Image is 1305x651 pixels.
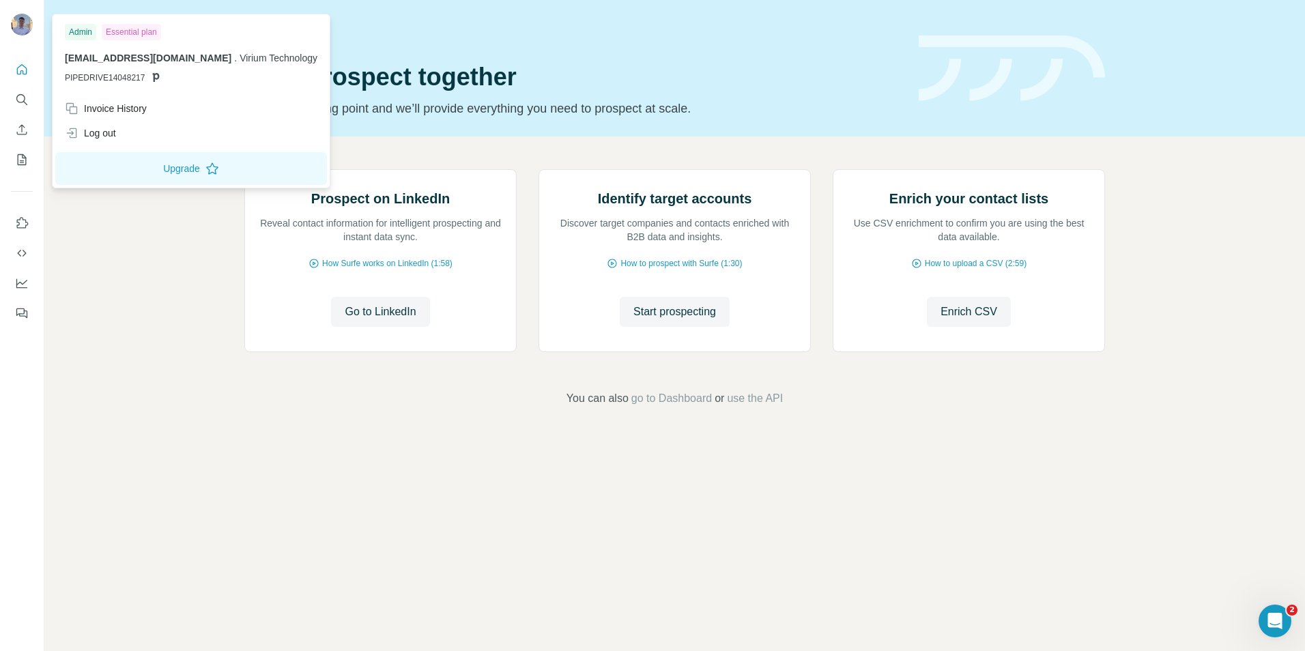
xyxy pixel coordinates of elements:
button: Go to LinkedIn [331,297,429,327]
span: 2 [1287,605,1297,616]
p: Discover target companies and contacts enriched with B2B data and insights. [553,216,797,244]
span: How Surfe works on LinkedIn (1:58) [322,257,453,270]
h2: Prospect on LinkedIn [311,189,450,208]
span: How to upload a CSV (2:59) [925,257,1027,270]
p: Reveal contact information for intelligent prospecting and instant data sync. [259,216,502,244]
button: go to Dashboard [631,390,712,407]
button: Start prospecting [620,297,730,327]
p: Pick your starting point and we’ll provide everything you need to prospect at scale. [244,99,902,118]
span: [EMAIL_ADDRESS][DOMAIN_NAME] [65,53,231,63]
button: Use Surfe API [11,241,33,265]
img: banner [919,35,1105,102]
div: Log out [65,126,116,140]
img: Avatar [11,14,33,35]
span: How to prospect with Surfe (1:30) [620,257,742,270]
div: Essential plan [102,24,161,40]
span: Start prospecting [633,304,716,320]
button: Dashboard [11,271,33,295]
span: Virium Technology [240,53,317,63]
button: Enrich CSV [11,117,33,142]
button: Search [11,87,33,112]
div: Admin [65,24,96,40]
span: PIPEDRIVE14048217 [65,72,145,84]
button: Use Surfe on LinkedIn [11,211,33,235]
span: Go to LinkedIn [345,304,416,320]
div: Invoice History [65,102,147,115]
span: or [715,390,724,407]
button: Feedback [11,301,33,325]
button: use the API [727,390,783,407]
button: Enrich CSV [927,297,1011,327]
h2: Identify target accounts [598,189,752,208]
button: Upgrade [55,152,327,185]
span: You can also [567,390,629,407]
div: Quick start [244,25,902,39]
h1: Let’s prospect together [244,63,902,91]
button: My lists [11,147,33,172]
span: Enrich CSV [941,304,997,320]
h2: Enrich your contact lists [889,189,1048,208]
span: . [234,53,237,63]
button: Quick start [11,57,33,82]
p: Use CSV enrichment to confirm you are using the best data available. [847,216,1091,244]
iframe: Intercom live chat [1259,605,1291,637]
